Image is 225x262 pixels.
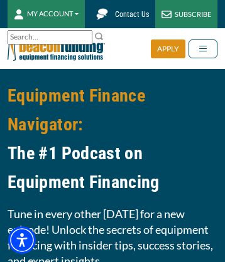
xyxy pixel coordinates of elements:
[94,31,104,41] img: Search
[8,139,217,197] span: The #1 Podcast on Equipment Financing
[8,28,105,69] img: Beacon Funding Corporation logo
[151,39,189,58] a: APPLY
[115,10,149,19] span: Contact Us
[8,226,36,254] div: Accessibility Menu
[151,39,185,58] div: APPLY
[8,81,217,197] h2: Equipment Finance Navigator:
[189,39,217,58] button: Toggle navigation
[85,3,155,25] a: Contact Us
[8,30,92,45] input: Search
[91,3,113,25] img: Beacon Funding chat
[79,33,89,43] a: Clear search text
